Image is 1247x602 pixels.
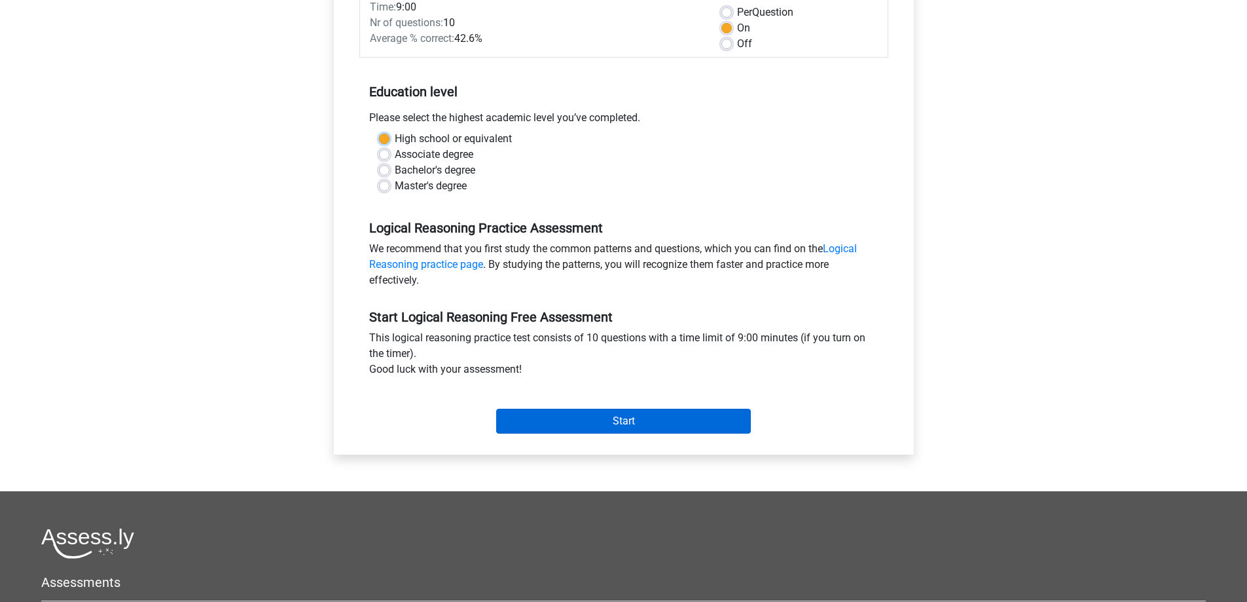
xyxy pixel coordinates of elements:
[41,528,134,559] img: Assessly logo
[737,5,793,20] label: Question
[395,147,473,162] label: Associate degree
[395,178,467,194] label: Master's degree
[370,16,443,29] span: Nr of questions:
[359,330,888,383] div: This logical reasoning practice test consists of 10 questions with a time limit of 9:00 minutes (...
[369,309,878,325] h5: Start Logical Reasoning Free Assessment
[370,1,396,13] span: Time:
[369,79,878,105] h5: Education level
[395,131,512,147] label: High school or equivalent
[496,409,751,434] input: Start
[360,15,712,31] div: 10
[369,220,878,236] h5: Logical Reasoning Practice Assessment
[395,162,475,178] label: Bachelor's degree
[737,20,750,36] label: On
[737,6,752,18] span: Per
[737,36,752,52] label: Off
[41,574,1206,590] h5: Assessments
[359,110,888,131] div: Please select the highest academic level you’ve completed.
[359,241,888,293] div: We recommend that you first study the common patterns and questions, which you can find on the . ...
[360,31,712,47] div: 42.6%
[370,32,454,45] span: Average % correct:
